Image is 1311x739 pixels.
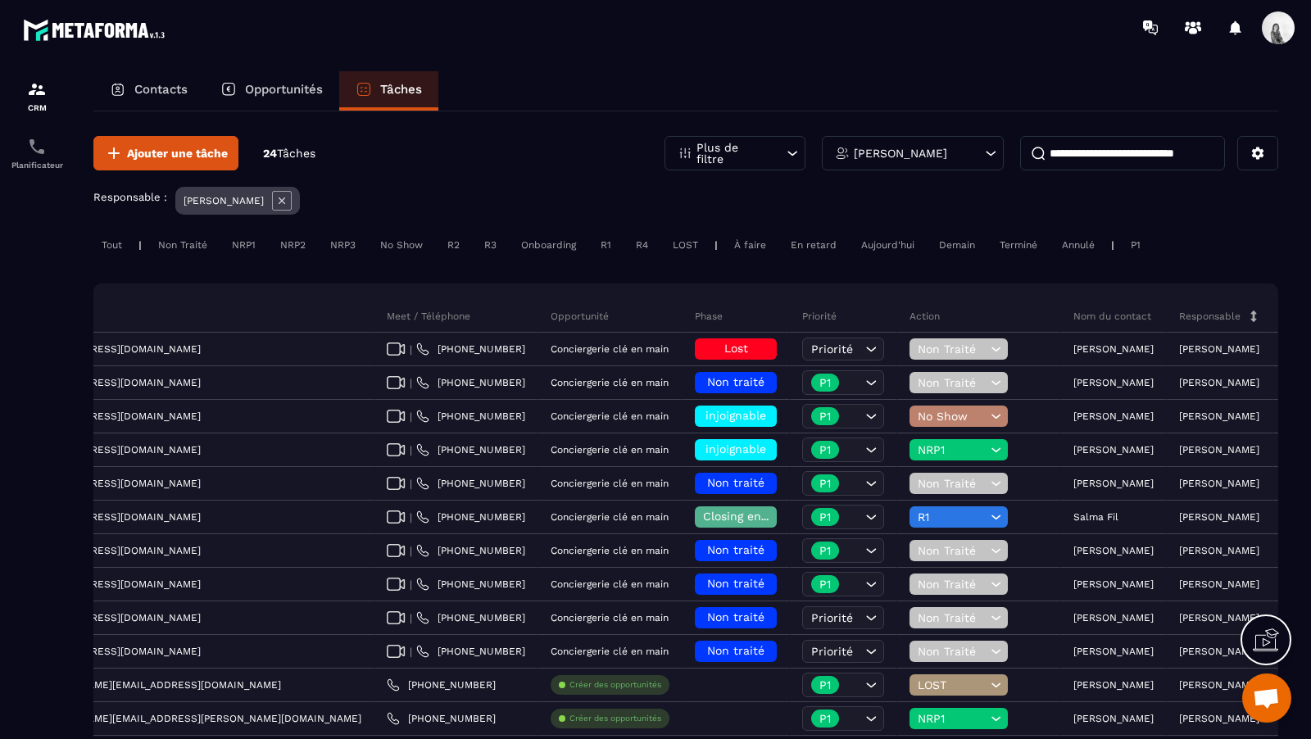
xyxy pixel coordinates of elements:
a: [PHONE_NUMBER] [416,510,525,524]
p: [PERSON_NAME] [1179,478,1259,489]
div: Non Traité [150,235,215,255]
span: | [410,545,412,557]
p: [PERSON_NAME] [1073,612,1154,623]
a: [PHONE_NUMBER] [416,376,525,389]
p: Tâches [380,82,422,97]
span: Non Traité [918,376,987,389]
p: [PERSON_NAME] [1179,578,1259,590]
p: P1 [819,478,831,489]
span: Non Traité [918,544,987,557]
p: CRM [4,103,70,112]
p: [PERSON_NAME] [1179,343,1259,355]
a: Tâches [339,71,438,111]
span: Non traité [707,375,764,388]
p: [PERSON_NAME] [1179,713,1259,724]
div: Ouvrir le chat [1242,673,1291,723]
span: NRP1 [918,443,987,456]
span: Ajouter une tâche [127,145,228,161]
img: logo [23,15,170,45]
p: [PERSON_NAME] [1179,679,1259,691]
div: LOST [665,235,706,255]
p: Nom du contact [1073,310,1151,323]
p: Phase [695,310,723,323]
p: | [714,239,718,251]
div: Aujourd'hui [853,235,923,255]
p: [PERSON_NAME] [1073,478,1154,489]
div: R3 [476,235,505,255]
p: Meet / Téléphone [387,310,470,323]
div: R2 [439,235,468,255]
div: P1 [1123,235,1149,255]
p: Créer des opportunités [569,679,661,691]
a: [PHONE_NUMBER] [416,578,525,591]
p: Conciergerie clé en main [551,377,669,388]
p: Action [910,310,940,323]
p: P1 [819,545,831,556]
p: Créer des opportunités [569,713,661,724]
div: NRP1 [224,235,264,255]
img: scheduler [27,137,47,156]
span: Non Traité [918,342,987,356]
p: [PERSON_NAME] [1073,343,1154,355]
span: Non traité [707,577,764,590]
a: [PHONE_NUMBER] [416,410,525,423]
p: P1 [819,713,831,724]
p: [PERSON_NAME] [1073,713,1154,724]
span: injoignable [705,442,766,456]
span: | [410,478,412,490]
p: P1 [819,410,831,422]
div: No Show [372,235,431,255]
p: [PERSON_NAME] [1073,377,1154,388]
p: [PERSON_NAME] [1179,545,1259,556]
p: [PERSON_NAME] [1073,646,1154,657]
p: Conciergerie clé en main [551,511,669,523]
p: P1 [819,679,831,691]
p: [PERSON_NAME] [1073,578,1154,590]
span: Lost [724,342,748,355]
span: Priorité [811,611,853,624]
div: À faire [726,235,774,255]
div: NRP3 [322,235,364,255]
a: [PHONE_NUMBER] [416,544,525,557]
a: [PHONE_NUMBER] [416,645,525,658]
p: Opportunités [245,82,323,97]
p: Responsable : [93,191,167,203]
p: Planificateur [4,161,70,170]
span: Non Traité [918,611,987,624]
span: | [410,578,412,591]
div: Demain [931,235,983,255]
a: [PHONE_NUMBER] [387,678,496,691]
div: En retard [783,235,845,255]
span: | [410,511,412,524]
p: [PERSON_NAME] [854,147,947,159]
span: No Show [918,410,987,423]
p: Salma Fil [1073,511,1118,523]
p: | [138,239,142,251]
span: Tâches [277,147,315,160]
p: [PERSON_NAME] [1179,511,1259,523]
span: R1 [918,510,987,524]
p: P1 [819,444,831,456]
div: Terminé [991,235,1046,255]
p: [PERSON_NAME] [1179,612,1259,623]
img: formation [27,79,47,99]
span: | [410,646,412,658]
p: [PERSON_NAME] [1073,679,1154,691]
p: Contacts [134,82,188,97]
p: Conciergerie clé en main [551,444,669,456]
p: P1 [819,377,831,388]
span: Non traité [707,543,764,556]
a: Contacts [93,71,204,111]
span: | [410,444,412,456]
div: Annulé [1054,235,1103,255]
p: [PERSON_NAME] [1073,545,1154,556]
button: Ajouter une tâche [93,136,238,170]
a: [PHONE_NUMBER] [416,342,525,356]
span: injoignable [705,409,766,422]
span: Non Traité [918,645,987,658]
p: Conciergerie clé en main [551,478,669,489]
a: [PHONE_NUMBER] [416,611,525,624]
p: [PERSON_NAME] [1179,410,1259,422]
span: | [410,410,412,423]
p: Conciergerie clé en main [551,410,669,422]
